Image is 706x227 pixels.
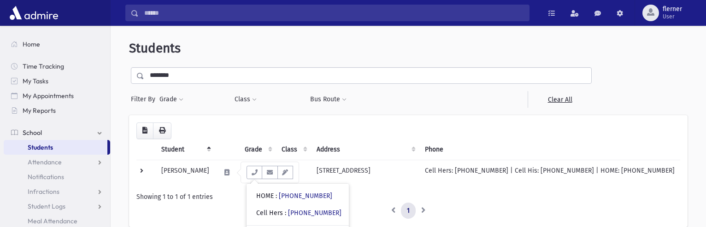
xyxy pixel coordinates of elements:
[285,209,286,217] span: :
[156,139,215,160] th: Student: activate to sort column descending
[23,106,56,115] span: My Reports
[288,209,341,217] a: [PHONE_NUMBER]
[279,192,332,200] a: [PHONE_NUMBER]
[401,203,416,219] a: 1
[256,191,332,201] div: HOME
[23,128,42,137] span: School
[663,6,682,13] span: flerner
[28,173,64,181] span: Notifications
[528,91,592,108] a: Clear All
[4,88,110,103] a: My Appointments
[129,41,181,56] span: Students
[136,192,680,202] div: Showing 1 to 1 of 1 entries
[23,40,40,48] span: Home
[4,103,110,118] a: My Reports
[256,208,341,218] div: Cell Hers
[156,160,215,185] td: [PERSON_NAME]
[131,94,159,104] span: Filter By
[419,160,680,185] td: Cell Hers: [PHONE_NUMBER] | Cell His: [PHONE_NUMBER] | HOME: [PHONE_NUMBER]
[234,91,257,108] button: Class
[23,62,64,70] span: Time Tracking
[239,160,276,185] td: 7
[4,140,107,155] a: Students
[276,160,311,185] td: 7H-M
[28,158,62,166] span: Attendance
[23,92,74,100] span: My Appointments
[139,5,529,21] input: Search
[28,202,65,210] span: Student Logs
[4,74,110,88] a: My Tasks
[276,192,277,200] span: :
[153,122,171,139] button: Print
[28,143,53,151] span: Students
[4,125,110,140] a: School
[4,169,110,184] a: Notifications
[136,122,153,139] button: CSV
[311,160,419,185] td: [STREET_ADDRESS]
[159,91,184,108] button: Grade
[7,4,60,22] img: AdmirePro
[4,37,110,52] a: Home
[419,139,680,160] th: Phone
[28,217,77,225] span: Meal Attendance
[4,184,110,199] a: Infractions
[4,155,110,169] a: Attendance
[4,199,110,214] a: Student Logs
[663,13,682,20] span: User
[239,139,276,160] th: Grade: activate to sort column ascending
[276,139,311,160] th: Class: activate to sort column ascending
[277,166,293,179] button: Email Templates
[28,187,59,196] span: Infractions
[23,77,48,85] span: My Tasks
[311,139,419,160] th: Address: activate to sort column ascending
[310,91,347,108] button: Bus Route
[4,59,110,74] a: Time Tracking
